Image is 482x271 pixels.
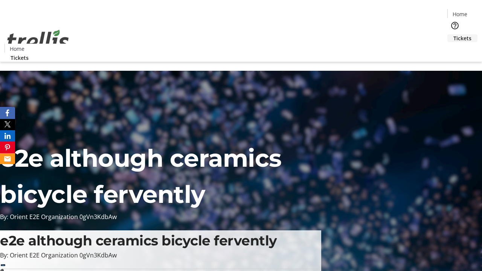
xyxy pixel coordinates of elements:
[447,42,462,57] button: Cart
[5,21,72,59] img: Orient E2E Organization 0gVn3KdbAw's Logo
[453,10,467,18] span: Home
[11,54,29,62] span: Tickets
[447,18,462,33] button: Help
[448,10,472,18] a: Home
[5,45,29,53] a: Home
[453,34,471,42] span: Tickets
[447,34,477,42] a: Tickets
[10,45,24,53] span: Home
[5,54,35,62] a: Tickets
